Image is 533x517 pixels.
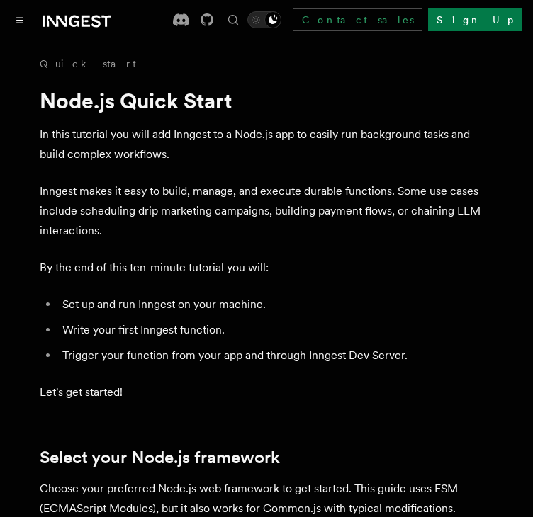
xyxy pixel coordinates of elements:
[247,11,281,28] button: Toggle dark mode
[58,295,493,314] li: Set up and run Inngest on your machine.
[225,11,242,28] button: Find something...
[40,88,493,113] h1: Node.js Quick Start
[40,382,493,402] p: Let's get started!
[40,181,493,241] p: Inngest makes it easy to build, manage, and execute durable functions. Some use cases include sch...
[11,11,28,28] button: Toggle navigation
[428,8,522,31] a: Sign Up
[40,448,280,467] a: Select your Node.js framework
[40,125,493,164] p: In this tutorial you will add Inngest to a Node.js app to easily run background tasks and build c...
[40,258,493,278] p: By the end of this ten-minute tutorial you will:
[40,57,136,71] a: Quick start
[58,346,493,365] li: Trigger your function from your app and through Inngest Dev Server.
[58,320,493,340] li: Write your first Inngest function.
[293,8,422,31] a: Contact sales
